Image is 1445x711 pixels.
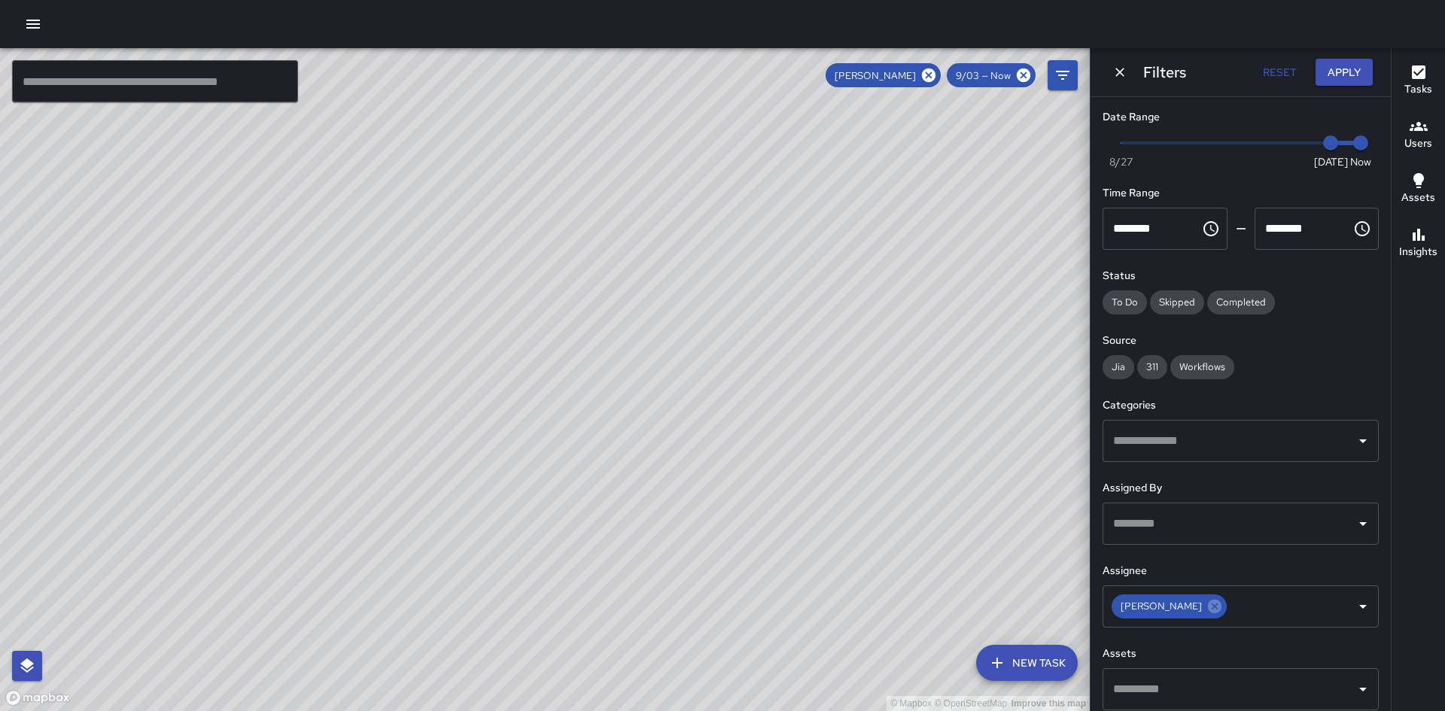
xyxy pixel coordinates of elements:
[826,63,941,87] div: [PERSON_NAME]
[1399,244,1437,260] h6: Insights
[1048,60,1078,90] button: Filters
[1207,290,1275,314] div: Completed
[1103,185,1379,202] h6: Time Range
[1103,646,1379,662] h6: Assets
[1196,214,1226,244] button: Choose time, selected time is 12:00 AM
[1352,679,1374,700] button: Open
[1150,296,1204,308] span: Skipped
[1137,360,1167,373] span: 311
[1347,214,1377,244] button: Choose time, selected time is 11:59 PM
[1392,54,1445,108] button: Tasks
[1112,594,1227,618] div: [PERSON_NAME]
[976,645,1078,681] button: New Task
[1352,596,1374,617] button: Open
[1103,109,1379,126] h6: Date Range
[1170,355,1234,379] div: Workflows
[826,69,925,82] span: [PERSON_NAME]
[1103,360,1134,373] span: Jia
[1404,135,1432,152] h6: Users
[1392,163,1445,217] button: Assets
[1352,430,1374,451] button: Open
[1150,290,1204,314] div: Skipped
[1103,563,1379,579] h6: Assignee
[1207,296,1275,308] span: Completed
[1112,597,1211,615] span: [PERSON_NAME]
[1103,355,1134,379] div: Jia
[947,69,1020,82] span: 9/03 — Now
[1392,108,1445,163] button: Users
[1103,333,1379,349] h6: Source
[1109,61,1131,84] button: Dismiss
[1103,268,1379,284] h6: Status
[1103,290,1147,314] div: To Do
[1170,360,1234,373] span: Workflows
[1255,59,1304,87] button: Reset
[1392,217,1445,271] button: Insights
[1352,513,1374,534] button: Open
[1401,190,1435,206] h6: Assets
[1103,480,1379,497] h6: Assigned By
[947,63,1036,87] div: 9/03 — Now
[1314,154,1348,169] span: [DATE]
[1103,397,1379,414] h6: Categories
[1316,59,1373,87] button: Apply
[1109,154,1133,169] span: 8/27
[1404,81,1432,98] h6: Tasks
[1350,154,1371,169] span: Now
[1143,60,1186,84] h6: Filters
[1137,355,1167,379] div: 311
[1103,296,1147,308] span: To Do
